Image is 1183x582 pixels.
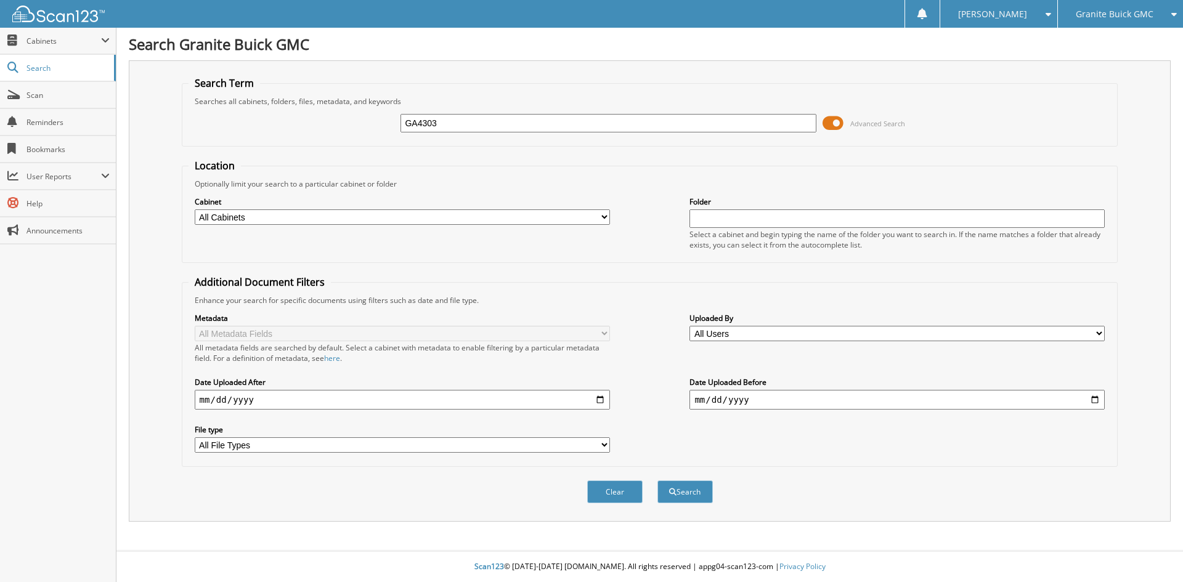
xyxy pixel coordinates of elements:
[195,196,610,207] label: Cabinet
[689,390,1105,410] input: end
[850,119,905,128] span: Advanced Search
[189,96,1112,107] div: Searches all cabinets, folders, files, metadata, and keywords
[195,390,610,410] input: start
[587,480,643,503] button: Clear
[26,117,110,127] span: Reminders
[26,144,110,155] span: Bookmarks
[189,159,241,172] legend: Location
[12,6,105,22] img: scan123-logo-white.svg
[195,342,610,363] div: All metadata fields are searched by default. Select a cabinet with metadata to enable filtering b...
[689,229,1105,250] div: Select a cabinet and begin typing the name of the folder you want to search in. If the name match...
[689,377,1105,387] label: Date Uploaded Before
[195,313,610,323] label: Metadata
[26,171,101,182] span: User Reports
[474,561,504,572] span: Scan123
[324,353,340,363] a: here
[958,10,1027,18] span: [PERSON_NAME]
[1121,523,1183,582] iframe: Chat Widget
[1076,10,1153,18] span: Granite Buick GMC
[129,34,1171,54] h1: Search Granite Buick GMC
[26,198,110,209] span: Help
[189,295,1112,305] div: Enhance your search for specific documents using filters such as date and file type.
[189,179,1112,189] div: Optionally limit your search to a particular cabinet or folder
[189,275,331,289] legend: Additional Document Filters
[116,552,1183,582] div: © [DATE]-[DATE] [DOMAIN_NAME]. All rights reserved | appg04-scan123-com |
[689,196,1105,207] label: Folder
[195,377,610,387] label: Date Uploaded After
[195,424,610,435] label: File type
[26,36,101,46] span: Cabinets
[26,225,110,236] span: Announcements
[779,561,826,572] a: Privacy Policy
[26,90,110,100] span: Scan
[189,76,260,90] legend: Search Term
[657,480,713,503] button: Search
[26,63,108,73] span: Search
[689,313,1105,323] label: Uploaded By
